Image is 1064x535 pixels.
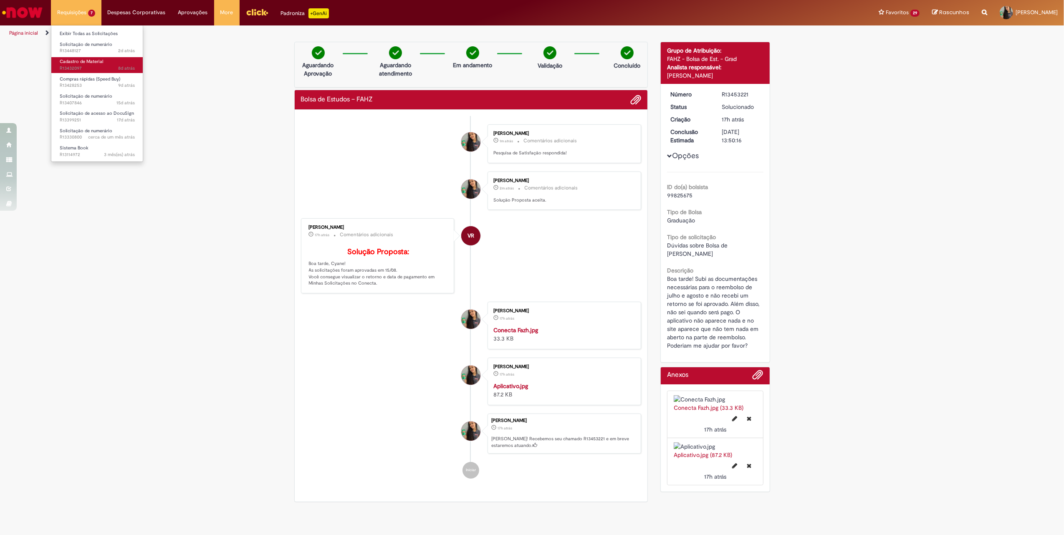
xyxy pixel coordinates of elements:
a: Aberto R13330800 : Solicitação de numerário [51,126,143,142]
img: check-circle-green.png [466,46,479,59]
small: Comentários adicionais [524,184,578,192]
button: Excluir Conecta Fazh.jpg [742,412,757,425]
img: check-circle-green.png [389,46,402,59]
dt: Conclusão Estimada [664,128,715,144]
span: R13428253 [60,82,135,89]
div: Cyane Oliveira Elias Silvestre [461,421,480,441]
dt: Criação [664,115,715,124]
span: R13399251 [60,117,135,124]
span: Favoritos [886,8,909,17]
span: 7 [88,10,95,17]
strong: Conecta Fazh.jpg [493,326,538,334]
span: [PERSON_NAME] [1016,9,1058,16]
span: 17h atrás [500,316,514,321]
div: [PERSON_NAME] [493,131,632,136]
div: [PERSON_NAME] [667,71,763,80]
time: 27/08/2025 15:35:39 [704,473,726,480]
dt: Status [664,103,715,111]
button: Editar nome de arquivo Aplicativo.jpg [728,459,743,472]
img: Conecta Fazh.jpg [674,395,757,404]
b: ID do(a) bolsista [667,183,708,191]
p: [PERSON_NAME]! Recebemos seu chamado R13453221 e em breve estaremos atuando. [491,436,637,449]
span: Boa tarde! Subi as documentações necessárias para o reembolso de julho e agosto e não recebi um r... [667,275,761,349]
div: R13453221 [722,90,761,98]
div: [PERSON_NAME] [493,178,632,183]
span: 17h atrás [498,426,512,431]
a: Aberto R13114972 : Sistema Book [51,144,143,159]
time: 19/08/2025 11:58:04 [118,82,135,88]
p: Concluído [614,61,640,70]
span: 15d atrás [116,100,135,106]
h2: Anexos [667,371,688,379]
ul: Histórico de tíquete [301,116,642,487]
span: More [220,8,233,17]
a: Aberto R13399251 : Solicitação de acesso ao DocuSign [51,109,143,124]
img: check-circle-green.png [621,46,634,59]
button: Editar nome de arquivo Conecta Fazh.jpg [728,412,743,425]
div: Padroniza [281,8,329,18]
a: Exibir Todas as Solicitações [51,29,143,38]
span: 29 [910,10,920,17]
div: Cyane Oliveira Elias Silvestre [461,132,480,151]
div: 33.3 KB [493,326,632,343]
b: Tipo de Bolsa [667,208,702,216]
span: cerca de um mês atrás [88,134,135,140]
div: Cyane Oliveira Elias Silvestre [461,310,480,329]
a: Rascunhos [932,9,969,17]
a: Aplicativo.jpg (87.2 KB) [674,451,732,459]
span: Rascunhos [939,8,969,16]
span: Solicitação de numerário [60,128,112,134]
time: 27/08/2025 15:35:40 [704,426,726,433]
time: 28/08/2025 08:22:19 [500,139,513,144]
span: VR [468,226,474,246]
p: Aguardando atendimento [375,61,416,78]
span: Compras rápidas (Speed Buy) [60,76,120,82]
span: 99825675 [667,192,692,199]
button: Adicionar anexos [630,94,641,105]
img: Aplicativo.jpg [674,442,757,451]
p: Validação [538,61,562,70]
time: 27/08/2025 15:35:39 [500,372,514,377]
span: Sistema Book [60,145,88,151]
div: Solucionado [722,103,761,111]
b: Descrição [667,267,693,274]
span: Solicitação de numerário [60,93,112,99]
span: Aprovações [178,8,208,17]
p: Pesquisa de Satisfação respondida! [493,150,632,156]
div: Analista responsável: [667,63,763,71]
span: Requisições [57,8,86,17]
small: Comentários adicionais [340,231,394,238]
a: Aplicativo.jpg [493,382,528,390]
a: Aberto R13407846 : Solicitação de numerário [51,92,143,107]
span: R13448127 [60,48,135,54]
button: Adicionar anexos [753,369,763,384]
a: Aberto R13432097 : Cadastro de Material [51,57,143,73]
p: Em andamento [453,61,492,69]
div: [PERSON_NAME] [309,225,448,230]
ul: Trilhas de página [6,25,703,41]
time: 20/08/2025 11:51:20 [118,65,135,71]
span: 8d atrás [118,65,135,71]
button: Excluir Aplicativo.jpg [742,459,757,472]
span: Graduação [667,217,695,224]
h2: Bolsa de Estudos – FAHZ Histórico de tíquete [301,96,373,103]
span: Despesas Corporativas [108,8,166,17]
span: 17h atrás [500,372,514,377]
time: 26/08/2025 12:22:22 [118,48,135,54]
div: 27/08/2025 15:35:45 [722,115,761,124]
li: Cyane Oliveira Elias Silvestre [301,414,642,454]
span: R13114972 [60,151,135,158]
div: 87.2 KB [493,382,632,399]
span: Solicitação de numerário [60,41,112,48]
a: Aberto R13428253 : Compras rápidas (Speed Buy) [51,75,143,90]
div: Cyane Oliveira Elias Silvestre [461,366,480,385]
span: 17h atrás [704,426,726,433]
p: Aguardando Aprovação [298,61,339,78]
span: 17h atrás [315,232,330,237]
span: R13432097 [60,65,135,72]
div: [PERSON_NAME] [491,418,637,423]
p: Boa tarde, Cyane! As solicitações foram aprovadas em 15/08. Você consegue visualizar o retorno e ... [309,248,448,287]
time: 28/08/2025 08:22:12 [500,186,514,191]
span: 17h atrás [704,473,726,480]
